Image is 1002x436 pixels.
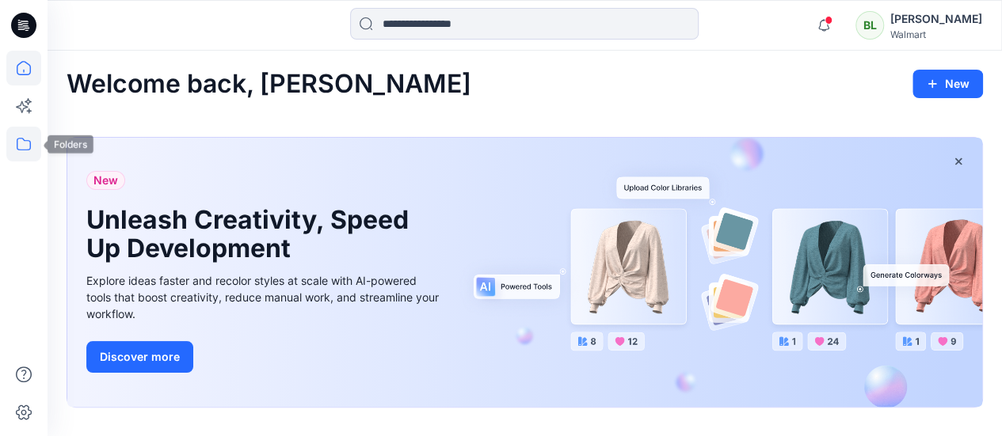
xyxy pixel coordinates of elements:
[86,341,193,373] button: Discover more
[67,70,471,99] h2: Welcome back, [PERSON_NAME]
[912,70,983,98] button: New
[86,341,443,373] a: Discover more
[93,171,118,190] span: New
[86,272,443,322] div: Explore ideas faster and recolor styles at scale with AI-powered tools that boost creativity, red...
[890,28,982,40] div: Walmart
[890,9,982,28] div: [PERSON_NAME]
[86,206,419,263] h1: Unleash Creativity, Speed Up Development
[855,11,884,40] div: BL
